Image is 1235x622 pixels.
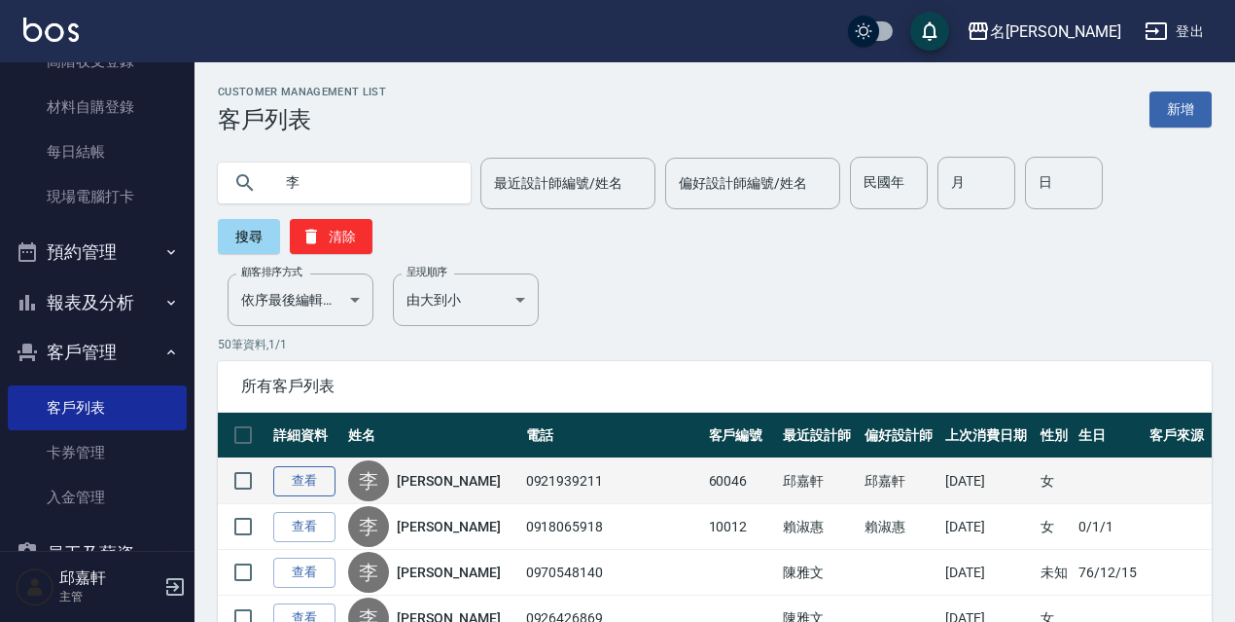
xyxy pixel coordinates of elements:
[397,517,500,536] a: [PERSON_NAME]
[241,265,302,279] label: 顧客排序方式
[778,413,859,458] th: 最近設計師
[778,458,859,504] td: 邱嘉軒
[521,550,704,596] td: 0970548140
[910,12,949,51] button: save
[1074,504,1145,550] td: 0/1/1
[1137,14,1212,50] button: 登出
[940,458,1036,504] td: [DATE]
[1036,504,1075,550] td: 女
[268,413,343,458] th: 詳細資料
[1074,550,1145,596] td: 76/12/15
[348,506,389,547] div: 李
[23,18,79,42] img: Logo
[343,413,520,458] th: 姓名
[273,466,335,496] a: 查看
[8,227,187,277] button: 預約管理
[8,529,187,579] button: 員工及薪資
[860,458,940,504] td: 邱嘉軒
[1145,413,1212,458] th: 客戶來源
[8,129,187,174] a: 每日結帳
[218,219,280,254] button: 搜尋
[778,504,859,550] td: 賴淑惠
[940,504,1036,550] td: [DATE]
[1036,413,1075,458] th: 性別
[348,460,389,501] div: 李
[860,504,940,550] td: 賴淑惠
[1036,550,1075,596] td: 未知
[273,512,335,542] a: 查看
[704,458,779,504] td: 60046
[940,550,1036,596] td: [DATE]
[1036,458,1075,504] td: 女
[393,274,539,326] div: 由大到小
[290,219,372,254] button: 清除
[218,86,386,98] h2: Customer Management List
[521,413,704,458] th: 電話
[218,106,386,133] h3: 客戶列表
[16,567,54,606] img: Person
[521,504,704,550] td: 0918065918
[218,336,1212,353] p: 50 筆資料, 1 / 1
[959,12,1129,52] button: 名[PERSON_NAME]
[272,157,455,209] input: 搜尋關鍵字
[704,504,779,550] td: 10012
[397,471,500,491] a: [PERSON_NAME]
[241,377,1188,396] span: 所有客戶列表
[228,274,373,326] div: 依序最後編輯時間
[8,85,187,129] a: 材料自購登錄
[8,277,187,328] button: 報表及分析
[940,413,1036,458] th: 上次消費日期
[8,39,187,84] a: 高階收支登錄
[521,458,704,504] td: 0921939211
[778,550,859,596] td: 陳雅文
[59,588,159,605] p: 主管
[1074,413,1145,458] th: 生日
[8,475,187,520] a: 入金管理
[8,385,187,430] a: 客戶列表
[1149,91,1212,128] a: 新增
[704,413,779,458] th: 客戶編號
[59,568,159,588] h5: 邱嘉軒
[8,174,187,219] a: 現場電腦打卡
[8,430,187,475] a: 卡券管理
[990,19,1121,44] div: 名[PERSON_NAME]
[860,413,940,458] th: 偏好設計師
[348,552,389,593] div: 李
[8,327,187,378] button: 客戶管理
[397,563,500,582] a: [PERSON_NAME]
[406,265,447,279] label: 呈現順序
[273,558,335,588] a: 查看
